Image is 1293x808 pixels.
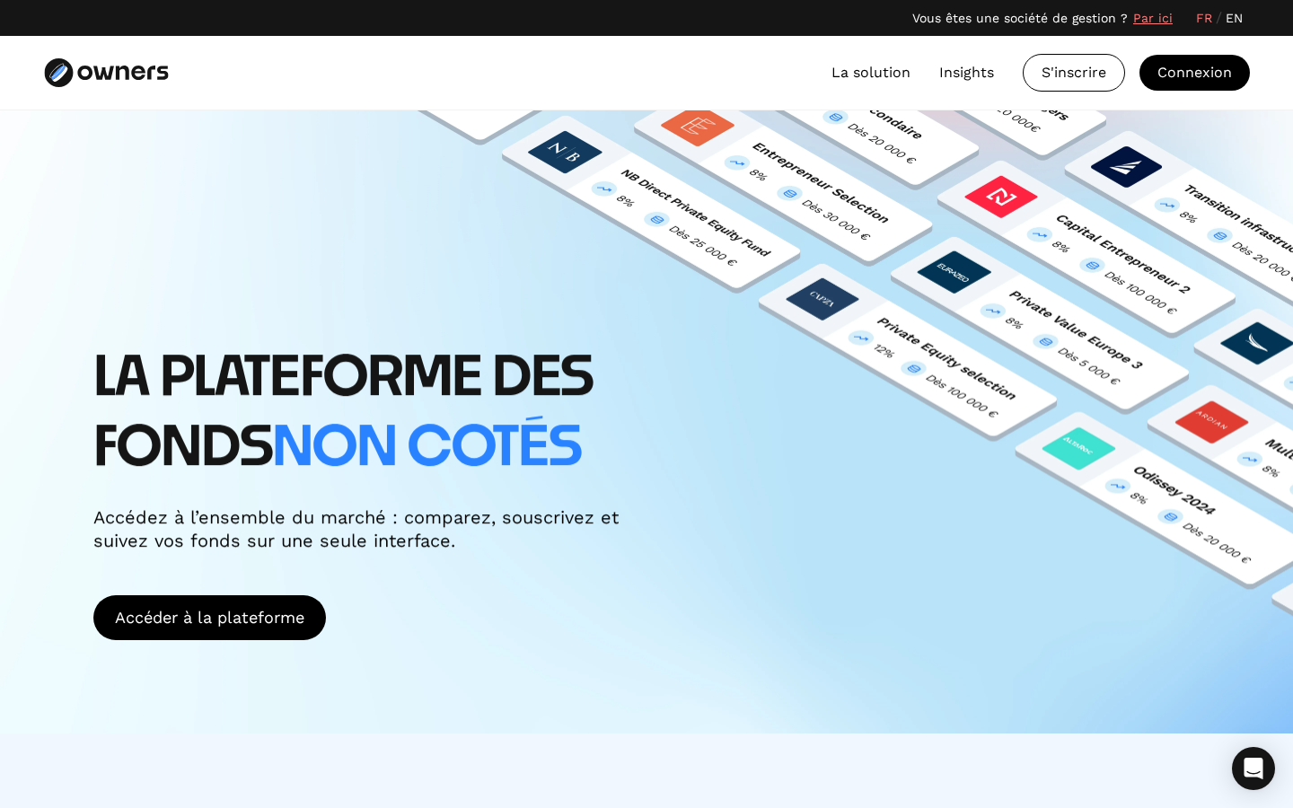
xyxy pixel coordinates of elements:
[272,422,581,476] span: non cotés
[93,344,704,484] h1: LA PLATEFORME DES FONDS
[1023,54,1125,92] a: S'inscrire
[1216,7,1222,29] div: /
[1139,55,1250,91] a: Connexion
[1133,9,1173,28] a: Par ici
[93,595,326,640] a: Accéder à la plateforme
[1196,9,1212,28] a: FR
[93,505,632,552] div: Accédez à l’ensemble du marché : comparez, souscrivez et suivez vos fonds sur une seule interface.
[912,9,1128,28] div: Vous êtes une société de gestion ?
[831,62,910,83] a: La solution
[1226,9,1243,28] a: EN
[1024,55,1124,91] div: S'inscrire
[1232,747,1275,790] div: Open Intercom Messenger
[939,62,994,83] a: Insights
